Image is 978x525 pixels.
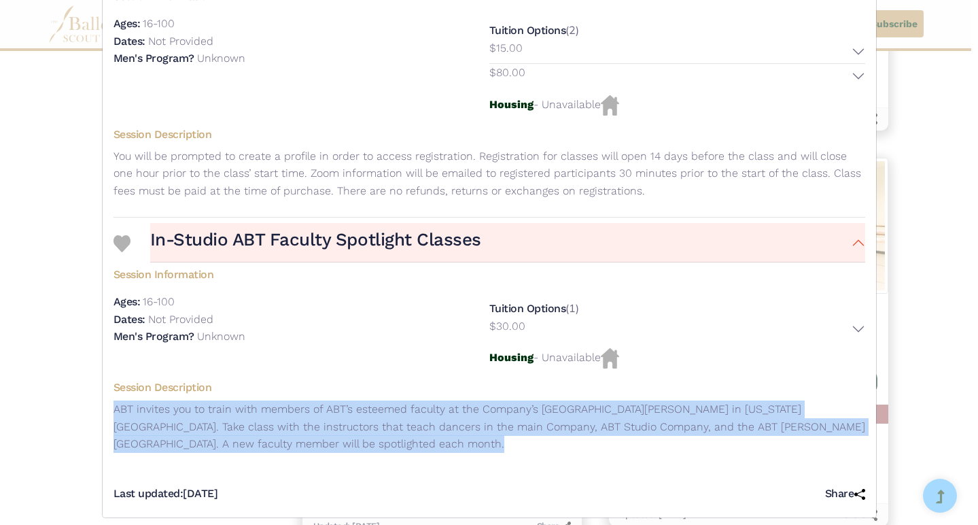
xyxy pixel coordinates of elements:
[113,52,194,65] h5: Men's Program?
[113,487,218,501] h5: [DATE]
[489,318,865,342] button: $30.00
[113,128,865,142] h5: Session Description
[197,330,245,343] p: Unknown
[113,401,865,453] p: ABT invites you to train with members of ABT’s esteemed faculty at the Company’s [GEOGRAPHIC_DATA...
[148,313,213,326] p: Not Provided
[601,348,619,369] img: Housing Unvailable
[150,228,481,252] h3: In-Studio ABT Faculty Spotlight Classes
[113,235,130,252] img: Heart
[113,148,865,200] p: You will be prompted to create a profile in order to access registration. Registration for classe...
[489,64,525,82] p: $80.00
[489,293,865,348] div: (1)
[489,39,523,57] p: $15.00
[113,381,865,395] h5: Session Description
[489,15,865,95] div: (2)
[113,487,184,500] span: Last updated:
[601,95,619,116] img: Housing Unvailable
[489,302,566,315] h5: Tuition Options
[113,262,865,282] h5: Session Information
[143,17,175,30] p: 16-100
[489,318,525,335] p: $30.00
[489,95,865,116] p: - Unavailable
[489,39,865,64] button: $15.00
[143,295,175,308] p: 16-100
[113,17,141,30] h5: Ages:
[489,64,865,88] button: $80.00
[150,223,865,262] button: In-Studio ABT Faculty Spotlight Classes
[113,295,141,308] h5: Ages:
[489,351,534,364] span: Housing
[148,35,213,48] p: Not Provided
[197,52,245,65] p: Unknown
[825,487,865,501] h5: Share
[489,348,865,369] p: - Unavailable
[113,330,194,343] h5: Men's Program?
[489,24,566,37] h5: Tuition Options
[489,98,534,111] span: Housing
[113,313,145,326] h5: Dates:
[113,35,145,48] h5: Dates:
